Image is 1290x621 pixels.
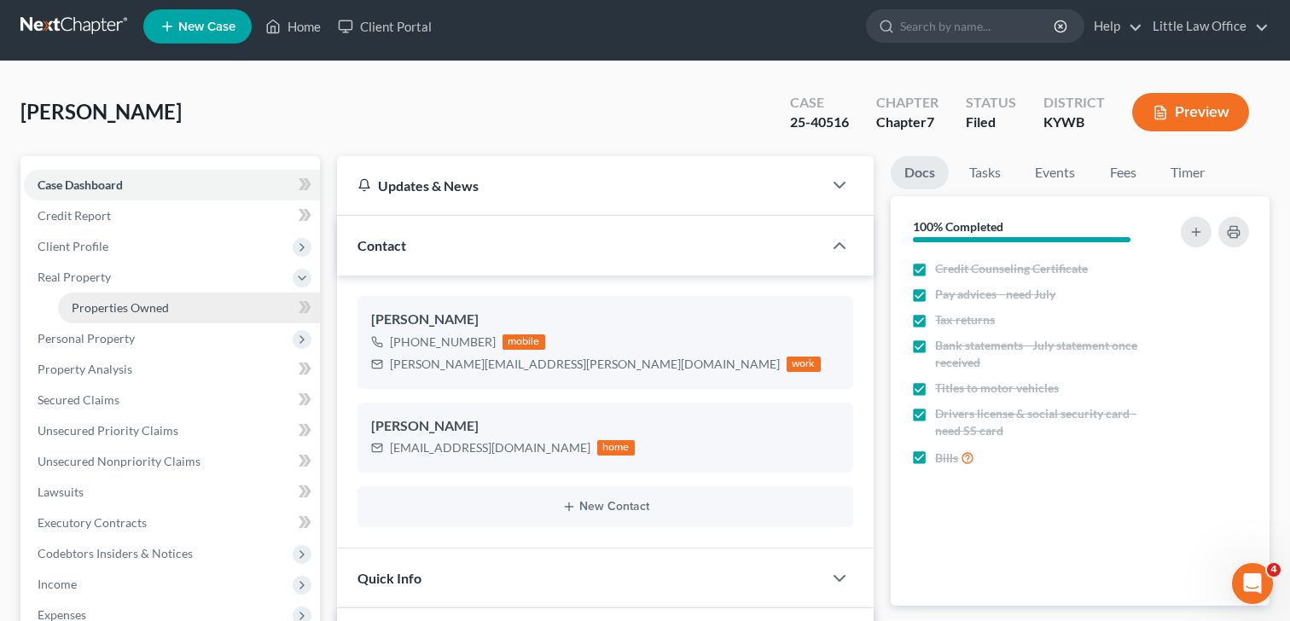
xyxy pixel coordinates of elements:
[935,405,1160,439] span: Drivers license & social security card - need SS card
[935,260,1088,277] span: Credit Counseling Certificate
[891,156,949,189] a: Docs
[935,450,958,467] span: Bills
[38,577,77,591] span: Income
[38,392,119,407] span: Secured Claims
[257,11,329,42] a: Home
[1144,11,1269,42] a: Little Law Office
[38,423,178,438] span: Unsecured Priority Claims
[24,477,320,508] a: Lawsuits
[876,113,938,132] div: Chapter
[371,500,840,514] button: New Contact
[966,113,1016,132] div: Filed
[24,508,320,538] a: Executory Contracts
[38,270,111,284] span: Real Property
[1132,93,1249,131] button: Preview
[927,113,934,130] span: 7
[38,485,84,499] span: Lawsuits
[1232,563,1273,604] iframe: Intercom live chat
[24,170,320,200] a: Case Dashboard
[1085,11,1142,42] a: Help
[38,546,193,560] span: Codebtors Insiders & Notices
[38,454,200,468] span: Unsecured Nonpriority Claims
[956,156,1014,189] a: Tasks
[935,380,1059,397] span: Titles to motor vehicles
[503,334,545,350] div: mobile
[24,200,320,231] a: Credit Report
[38,515,147,530] span: Executory Contracts
[1043,113,1105,132] div: KYWB
[1043,93,1105,113] div: District
[390,439,590,456] div: [EMAIL_ADDRESS][DOMAIN_NAME]
[597,440,635,456] div: home
[329,11,440,42] a: Client Portal
[790,93,849,113] div: Case
[20,99,182,124] span: [PERSON_NAME]
[38,208,111,223] span: Credit Report
[72,300,169,315] span: Properties Owned
[790,113,849,132] div: 25-40516
[1095,156,1150,189] a: Fees
[38,239,108,253] span: Client Profile
[38,362,132,376] span: Property Analysis
[1157,156,1218,189] a: Timer
[24,354,320,385] a: Property Analysis
[371,416,840,437] div: [PERSON_NAME]
[876,93,938,113] div: Chapter
[390,356,780,373] div: [PERSON_NAME][EMAIL_ADDRESS][PERSON_NAME][DOMAIN_NAME]
[24,446,320,477] a: Unsecured Nonpriority Claims
[1267,563,1281,577] span: 4
[178,20,235,33] span: New Case
[38,331,135,345] span: Personal Property
[24,385,320,415] a: Secured Claims
[58,293,320,323] a: Properties Owned
[24,415,320,446] a: Unsecured Priority Claims
[913,219,1003,234] strong: 100% Completed
[966,93,1016,113] div: Status
[900,10,1056,42] input: Search by name...
[935,337,1160,371] span: Bank statements - July statement once received
[935,286,1055,303] span: Pay advices - need July
[357,177,802,194] div: Updates & News
[1021,156,1089,189] a: Events
[357,237,406,253] span: Contact
[357,570,421,586] span: Quick Info
[371,310,840,330] div: [PERSON_NAME]
[935,311,995,328] span: Tax returns
[390,334,496,351] div: [PHONE_NUMBER]
[787,357,821,372] div: work
[38,177,123,192] span: Case Dashboard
